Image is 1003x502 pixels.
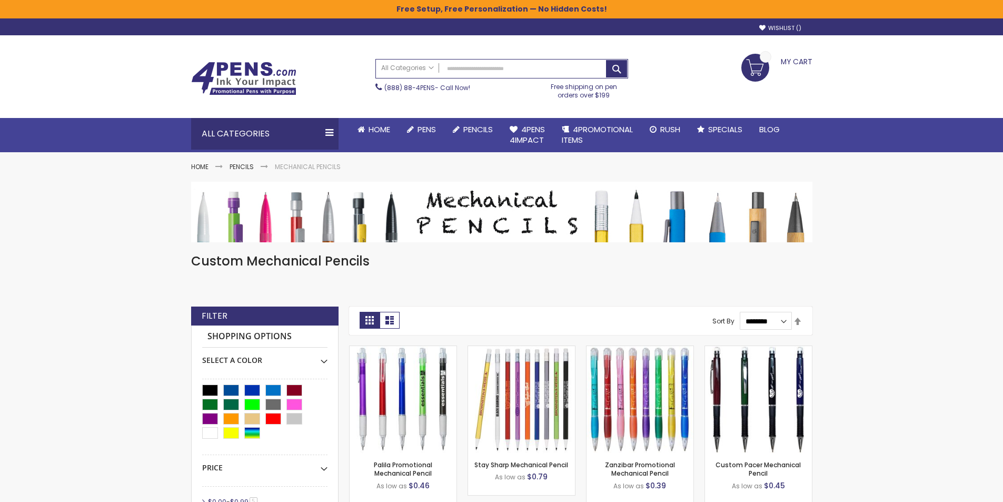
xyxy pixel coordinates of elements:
a: Pencils [230,162,254,171]
span: $0.39 [646,480,666,491]
a: Wishlist [759,24,801,32]
a: 4PROMOTIONALITEMS [553,118,641,152]
a: Custom Pacer Mechanical Pencil [716,460,801,478]
div: Free shipping on pen orders over $199 [540,78,628,100]
span: All Categories [381,64,434,72]
span: Specials [708,124,742,135]
a: (888) 88-4PENS [384,83,435,92]
a: All Categories [376,60,439,77]
a: Stay Sharp Mechanical Pencil [468,346,575,355]
span: Pencils [463,124,493,135]
a: Palila Promotional Mechanical Pencil [374,460,432,478]
span: $0.46 [409,480,430,491]
strong: Mechanical Pencils [275,162,341,171]
span: $0.79 [527,471,548,482]
strong: Grid [360,312,380,329]
img: Mechanical Pencils [191,182,812,242]
span: - Call Now! [384,83,470,92]
a: 4Pens4impact [501,118,553,152]
span: Blog [759,124,780,135]
div: Select A Color [202,348,327,366]
a: Blog [751,118,788,141]
span: As low as [613,481,644,490]
span: Pens [418,124,436,135]
div: All Categories [191,118,339,150]
img: Palila Promotional Mechanical Pencil [350,346,456,453]
a: Home [191,162,208,171]
a: Specials [689,118,751,141]
img: Stay Sharp Mechanical Pencil [468,346,575,453]
a: Pens [399,118,444,141]
a: Zanzibar Promotional Mechanical Pencil [605,460,675,478]
img: Custom Pacer Mechanical Pencil [705,346,812,453]
a: Zanzibar Promotional Mechanical Pencil [587,346,693,355]
span: As low as [732,481,762,490]
span: 4Pens 4impact [510,124,545,145]
span: As low as [376,481,407,490]
span: $0.45 [764,480,785,491]
a: Stay Sharp Mechanical Pencil [474,460,568,469]
img: Zanzibar Promotional Mechanical Pencil [587,346,693,453]
span: 4PROMOTIONAL ITEMS [562,124,633,145]
span: Home [369,124,390,135]
h1: Custom Mechanical Pencils [191,253,812,270]
a: Pencils [444,118,501,141]
img: 4Pens Custom Pens and Promotional Products [191,62,296,95]
strong: Shopping Options [202,326,327,348]
a: Home [349,118,399,141]
div: Price [202,455,327,473]
a: Custom Pacer Mechanical Pencil [705,346,812,355]
strong: Filter [202,310,227,322]
a: Palila Promotional Mechanical Pencil [350,346,456,355]
a: Rush [641,118,689,141]
span: Rush [660,124,680,135]
span: As low as [495,473,525,481]
label: Sort By [712,317,734,326]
